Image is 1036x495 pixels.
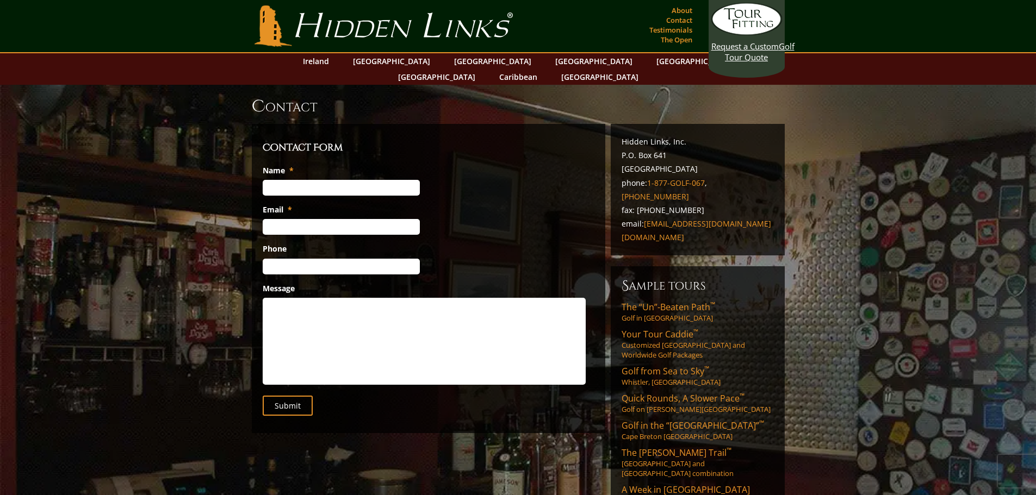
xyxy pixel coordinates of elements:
[622,191,689,202] a: [PHONE_NUMBER]
[622,447,731,459] span: The [PERSON_NAME] Trail
[263,244,287,254] label: Phone
[622,277,774,295] h6: Sample Tours
[348,53,436,69] a: [GEOGRAPHIC_DATA]
[556,69,644,85] a: [GEOGRAPHIC_DATA]
[740,391,745,400] sup: ™
[622,301,774,323] a: The “Un”-Beaten Path™Golf in [GEOGRAPHIC_DATA]
[622,419,764,431] span: Golf in the “[GEOGRAPHIC_DATA]”
[622,135,774,245] p: Hidden Links, Inc. P.O. Box 641 [GEOGRAPHIC_DATA] phone: , fax: [PHONE_NUMBER] email:
[669,3,695,18] a: About
[711,3,782,62] a: Request a CustomGolf Tour Quote
[252,96,785,117] h1: Contact
[622,365,774,387] a: Golf from Sea to Sky™Whistler, [GEOGRAPHIC_DATA]
[704,364,709,373] sup: ™
[449,53,537,69] a: [GEOGRAPHIC_DATA]
[622,328,698,340] span: Your Tour Caddie
[759,418,764,428] sup: ™
[622,301,715,313] span: The “Un”-Beaten Path
[663,12,695,28] a: Contact
[494,69,543,85] a: Caribbean
[647,22,695,37] a: Testimonials
[622,392,774,414] a: Quick Rounds, A Slower Pace™Golf on [PERSON_NAME][GEOGRAPHIC_DATA]
[710,300,715,309] sup: ™
[263,284,295,293] label: Message
[651,53,739,69] a: [GEOGRAPHIC_DATA]
[263,396,313,416] input: Submit
[263,140,594,155] h3: Contact Form
[658,32,695,47] a: The Open
[622,392,745,404] span: Quick Rounds, A Slower Pace
[727,446,731,455] sup: ™
[263,205,292,215] label: Email
[393,69,481,85] a: [GEOGRAPHIC_DATA]
[622,447,774,478] a: The [PERSON_NAME] Trail™[GEOGRAPHIC_DATA] and [GEOGRAPHIC_DATA] combination
[622,365,709,377] span: Golf from Sea to Sky
[622,419,774,441] a: Golf in the “[GEOGRAPHIC_DATA]”™Cape Breton [GEOGRAPHIC_DATA]
[711,41,779,52] span: Request a Custom
[622,328,774,360] a: Your Tour Caddie™Customized [GEOGRAPHIC_DATA] and Worldwide Golf Packages
[647,178,705,188] a: 1-877-GOLF-067
[550,53,638,69] a: [GEOGRAPHIC_DATA]
[693,327,698,336] sup: ™
[622,232,684,242] a: [DOMAIN_NAME]
[297,53,334,69] a: Ireland
[644,218,771,229] a: [EMAIL_ADDRESS][DOMAIN_NAME]
[263,166,294,176] label: Name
